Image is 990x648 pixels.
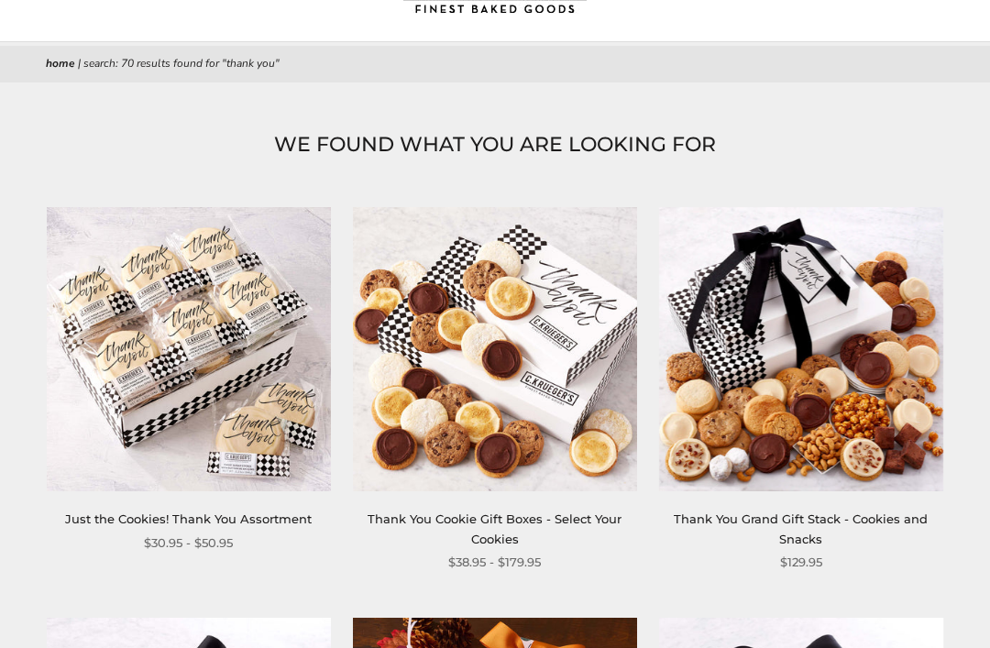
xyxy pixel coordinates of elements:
a: Thank You Cookie Gift Boxes - Select Your Cookies [368,511,621,545]
span: | [78,56,81,71]
span: Search: 70 results found for "Thank you" [83,56,280,71]
h1: WE FOUND WHAT YOU ARE LOOKING FOR [46,128,944,161]
a: Just the Cookies! Thank You Assortment [65,511,312,526]
iframe: Sign Up via Text for Offers [15,578,190,633]
span: $38.95 - $179.95 [448,553,541,572]
a: Home [46,56,75,71]
img: Just the Cookies! Thank You Assortment [47,207,331,491]
span: $129.95 [780,553,822,572]
nav: breadcrumbs [46,55,944,73]
img: Thank You Grand Gift Stack - Cookies and Snacks [659,207,943,491]
span: $30.95 - $50.95 [144,533,233,553]
img: Thank You Cookie Gift Boxes - Select Your Cookies [353,207,637,491]
a: Thank You Grand Gift Stack - Cookies and Snacks [674,511,928,545]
